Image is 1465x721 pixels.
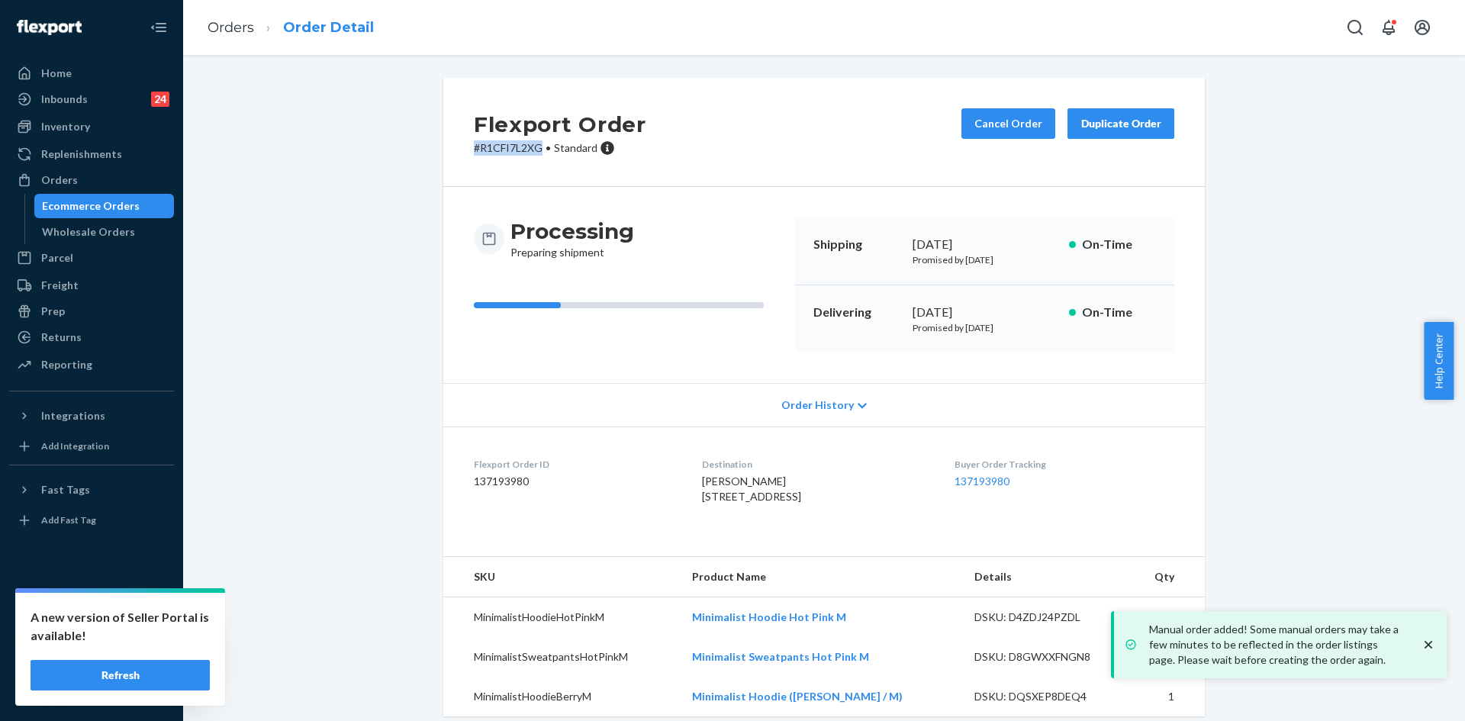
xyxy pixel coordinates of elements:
div: Duplicate Order [1080,116,1161,131]
td: 1 [1129,597,1205,638]
div: Freight [41,278,79,293]
div: Home [41,66,72,81]
td: MinimalistHoodieHotPinkM [443,597,680,638]
div: Integrations [41,408,105,423]
div: [DATE] [913,236,1057,253]
a: Replenishments [9,142,174,166]
div: Add Integration [41,439,109,452]
div: Inventory [41,119,90,134]
span: Order History [781,398,854,413]
div: Orders [41,172,78,188]
button: Integrations [9,404,174,428]
img: Flexport logo [17,20,82,35]
div: Inbounds [41,92,88,107]
dd: 137193980 [474,474,678,489]
dt: Flexport Order ID [474,458,678,471]
a: Settings [9,600,174,625]
a: Returns [9,325,174,349]
p: Manual order added! Some manual orders may take a few minutes to be reflected in the order listin... [1149,622,1405,668]
p: Promised by [DATE] [913,253,1057,266]
a: 137193980 [955,475,1009,488]
div: Returns [41,330,82,345]
button: Close Navigation [143,12,174,43]
a: Home [9,61,174,85]
div: Wholesale Orders [42,224,135,240]
h3: Processing [510,217,634,245]
button: Give Feedback [9,678,174,703]
dt: Destination [702,458,929,471]
a: Freight [9,273,174,298]
button: Fast Tags [9,478,174,502]
ol: breadcrumbs [195,5,386,50]
a: Minimalist Hoodie ([PERSON_NAME] / M) [692,690,903,703]
p: # R1CFI7L2XG [474,140,646,156]
a: Add Integration [9,434,174,459]
td: MinimalistHoodieBerryM [443,677,680,716]
h2: Flexport Order [474,108,646,140]
div: Add Fast Tag [41,513,96,526]
span: [PERSON_NAME] [STREET_ADDRESS] [702,475,801,503]
a: Inbounds24 [9,87,174,111]
button: Open notifications [1373,12,1404,43]
div: Preparing shipment [510,217,634,260]
button: Open account menu [1407,12,1438,43]
div: 24 [151,92,169,107]
button: Refresh [31,660,210,690]
div: Replenishments [41,146,122,162]
a: Orders [9,168,174,192]
a: Minimalist Hoodie Hot Pink M [692,610,846,623]
a: Minimalist Sweatpants Hot Pink M [692,650,869,663]
div: Ecommerce Orders [42,198,140,214]
button: Cancel Order [961,108,1055,139]
p: On-Time [1082,236,1156,253]
a: Reporting [9,352,174,377]
th: SKU [443,557,680,597]
div: Fast Tags [41,482,90,497]
a: Parcel [9,246,174,270]
button: Open Search Box [1340,12,1370,43]
a: Add Fast Tag [9,508,174,533]
td: 1 [1129,677,1205,716]
td: MinimalistSweatpantsHotPinkM [443,637,680,677]
th: Product Name [680,557,962,597]
svg: close toast [1421,637,1436,652]
button: Duplicate Order [1067,108,1174,139]
a: Prep [9,299,174,323]
span: Standard [554,141,597,154]
th: Details [962,557,1130,597]
span: • [546,141,551,154]
a: Wholesale Orders [34,220,175,244]
div: DSKU: DQSXEP8DEQ4 [974,689,1118,704]
div: [DATE] [913,304,1057,321]
div: Prep [41,304,65,319]
a: Ecommerce Orders [34,194,175,218]
a: Inventory [9,114,174,139]
div: DSKU: D8GWXXFNGN8 [974,649,1118,665]
a: Talk to Support [9,626,174,651]
a: Order Detail [283,19,374,36]
p: Promised by [DATE] [913,321,1057,334]
th: Qty [1129,557,1205,597]
a: Help Center [9,652,174,677]
a: Orders [208,19,254,36]
div: Parcel [41,250,73,266]
p: A new version of Seller Portal is available! [31,608,210,645]
button: Help Center [1424,322,1454,400]
p: On-Time [1082,304,1156,321]
dt: Buyer Order Tracking [955,458,1174,471]
div: DSKU: D4ZDJ24PZDL [974,610,1118,625]
p: Delivering [813,304,900,321]
div: Reporting [41,357,92,372]
p: Shipping [813,236,900,253]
